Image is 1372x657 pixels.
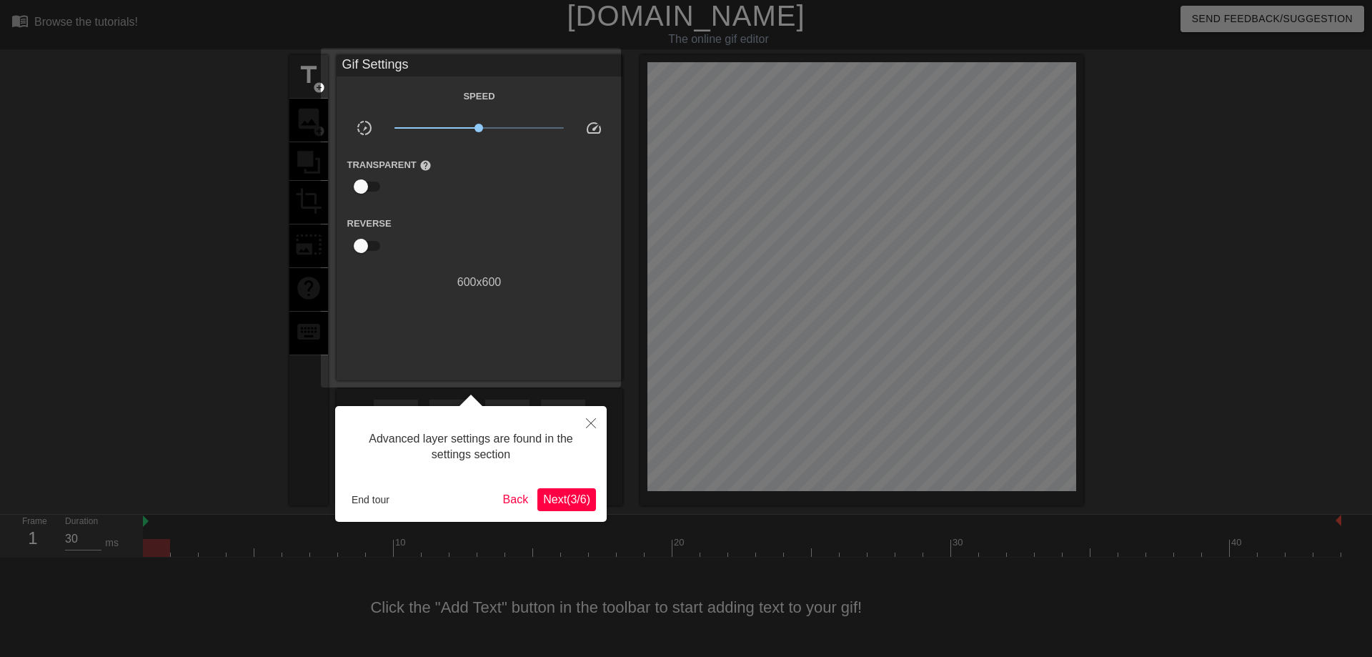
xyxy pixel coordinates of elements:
[543,493,590,505] span: Next ( 3 / 6 )
[346,417,596,478] div: Advanced layer settings are found in the settings section
[497,488,535,511] button: Back
[575,406,607,439] button: Close
[346,489,395,510] button: End tour
[537,488,596,511] button: Next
